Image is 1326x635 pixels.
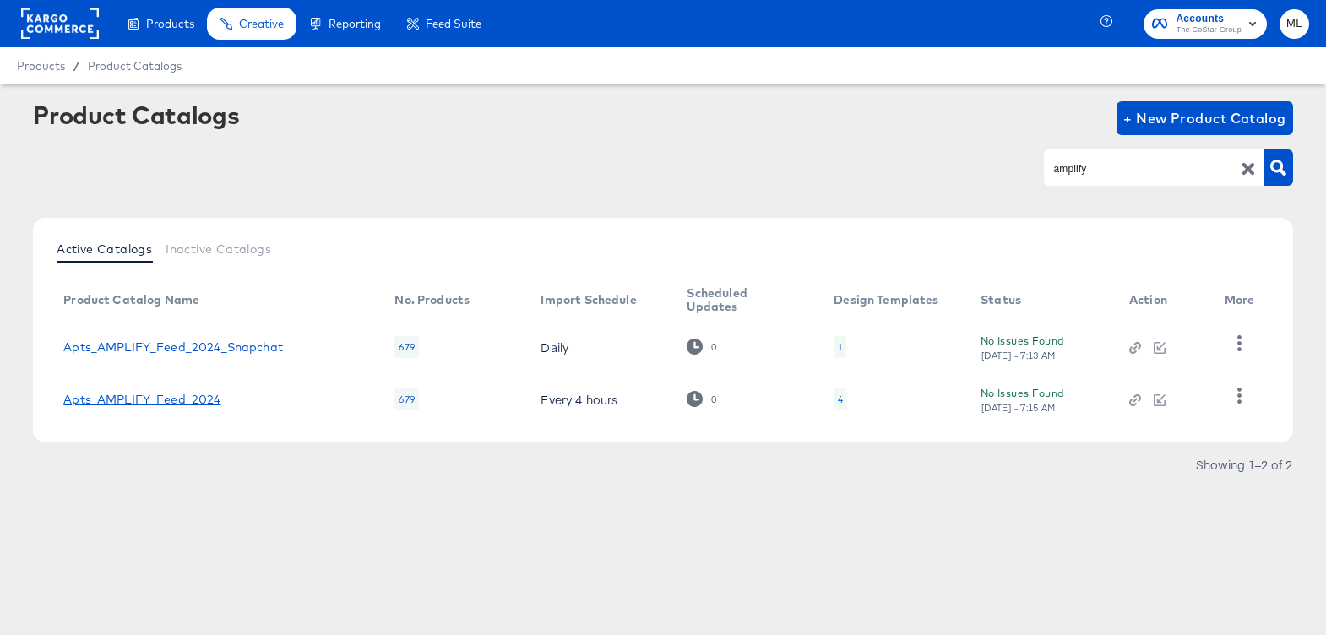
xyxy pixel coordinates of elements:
th: Action [1116,280,1211,321]
div: No. Products [394,293,470,307]
div: Scheduled Updates [687,286,800,313]
span: ML [1286,14,1302,34]
span: Inactive Catalogs [166,242,271,256]
th: More [1211,280,1275,321]
span: / [65,59,88,73]
div: Design Templates [834,293,938,307]
div: 679 [394,388,418,410]
div: Import Schedule [541,293,636,307]
a: Apts_AMPLIFY_Feed_2024_Snapchat [63,340,283,354]
div: 1 [838,340,842,354]
div: 0 [710,341,717,353]
td: Every 4 hours [527,373,673,426]
div: 0 [687,339,716,355]
a: Product Catalogs [88,59,182,73]
span: Reporting [329,17,381,30]
button: ML [1280,9,1309,39]
span: Active Catalogs [57,242,152,256]
div: 0 [687,391,716,407]
input: Search Product Catalogs [1051,159,1231,178]
th: Status [967,280,1116,321]
a: Apts_AMPLIFY_Feed_2024 [63,393,220,406]
td: Daily [527,321,673,373]
div: 1 [834,336,846,358]
div: Product Catalogs [33,101,239,128]
div: 679 [394,336,418,358]
span: + New Product Catalog [1123,106,1286,130]
div: 4 [834,388,847,410]
span: Products [17,59,65,73]
span: The CoStar Group [1176,24,1242,37]
span: Accounts [1176,10,1242,28]
div: Product Catalog Name [63,293,199,307]
span: Products [146,17,194,30]
div: 0 [710,393,717,405]
div: Showing 1–2 of 2 [1195,459,1293,470]
span: Creative [239,17,284,30]
div: 4 [838,393,843,406]
span: Feed Suite [426,17,481,30]
button: + New Product Catalog [1117,101,1293,135]
button: AccountsThe CoStar Group [1144,9,1267,39]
